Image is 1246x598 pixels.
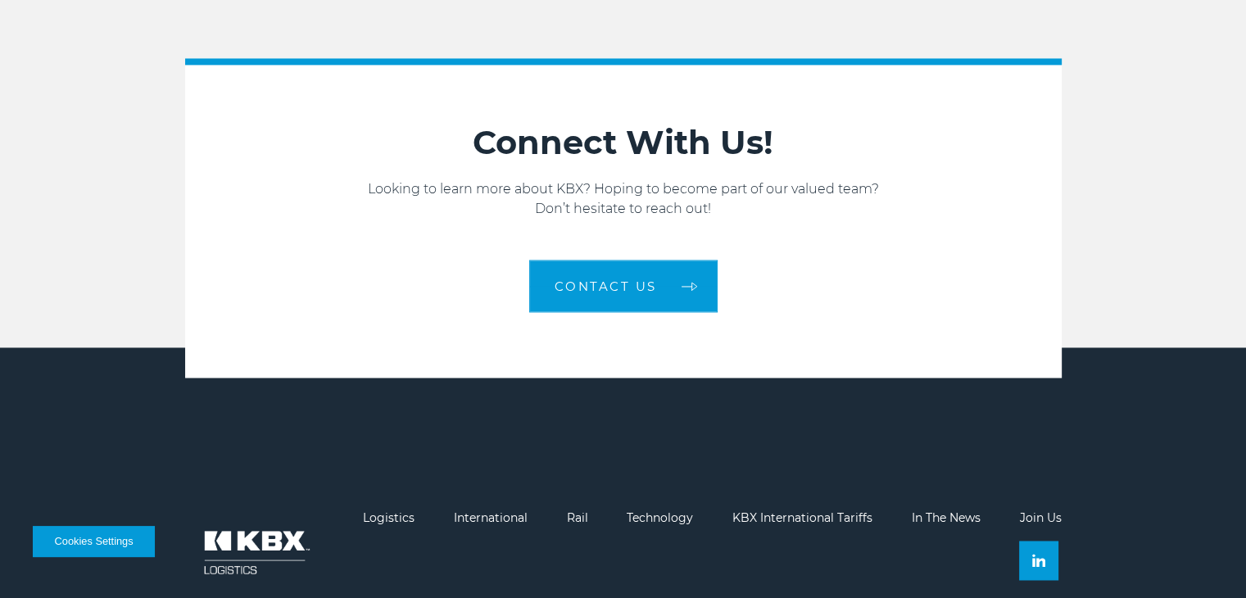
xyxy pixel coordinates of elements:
a: International [454,510,528,525]
a: Logistics [363,510,415,525]
iframe: Chat Widget [1164,519,1246,598]
a: Join Us [1019,510,1061,525]
img: kbx logo [185,511,324,593]
button: Cookies Settings [33,526,155,557]
a: Rail [567,510,588,525]
a: In The News [912,510,981,525]
img: Linkedin [1032,554,1045,567]
a: Contact us arrow arrow [529,260,718,312]
span: Contact us [555,280,657,292]
p: Looking to learn more about KBX? Hoping to become part of our valued team? Don’t hesitate to reac... [185,179,1062,219]
h2: Connect With Us! [185,122,1062,163]
div: Widget de chat [1164,519,1246,598]
a: KBX International Tariffs [732,510,872,525]
a: Technology [627,510,693,525]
